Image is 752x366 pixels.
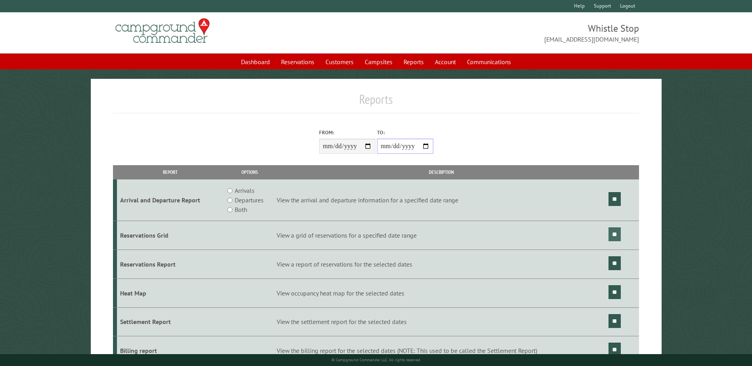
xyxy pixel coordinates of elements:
small: © Campground Commander LLC. All rights reserved. [331,357,421,362]
td: View the billing report for the selected dates (NOTE: This used to be called the Settlement Report) [276,336,607,365]
a: Reports [399,54,429,69]
a: Reservations [276,54,319,69]
label: Both [235,205,247,214]
td: Arrival and Departure Report [117,179,224,221]
td: Settlement Report [117,307,224,336]
td: View a grid of reservations for a specified date range [276,221,607,250]
td: Heat Map [117,278,224,307]
h1: Reports [113,91,639,113]
label: To: [377,129,433,136]
label: Arrivals [235,186,254,195]
img: Campground Commander [113,15,212,46]
th: Report [117,165,224,179]
a: Account [430,54,461,69]
th: Options [224,165,275,179]
td: View occupancy heat map for the selected dates [276,278,607,307]
td: Billing report [117,336,224,365]
td: View the settlement report for the selected dates [276,307,607,336]
label: From: [319,129,375,136]
a: Campsites [360,54,397,69]
label: Departures [235,195,264,205]
a: Customers [321,54,358,69]
td: Reservations Grid [117,221,224,250]
td: View a report of reservations for the selected dates [276,250,607,278]
span: Whistle Stop [EMAIL_ADDRESS][DOMAIN_NAME] [376,22,639,44]
a: Dashboard [236,54,275,69]
a: Communications [462,54,516,69]
td: View the arrival and departure information for a specified date range [276,179,607,221]
td: Reservations Report [117,250,224,278]
th: Description [276,165,607,179]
